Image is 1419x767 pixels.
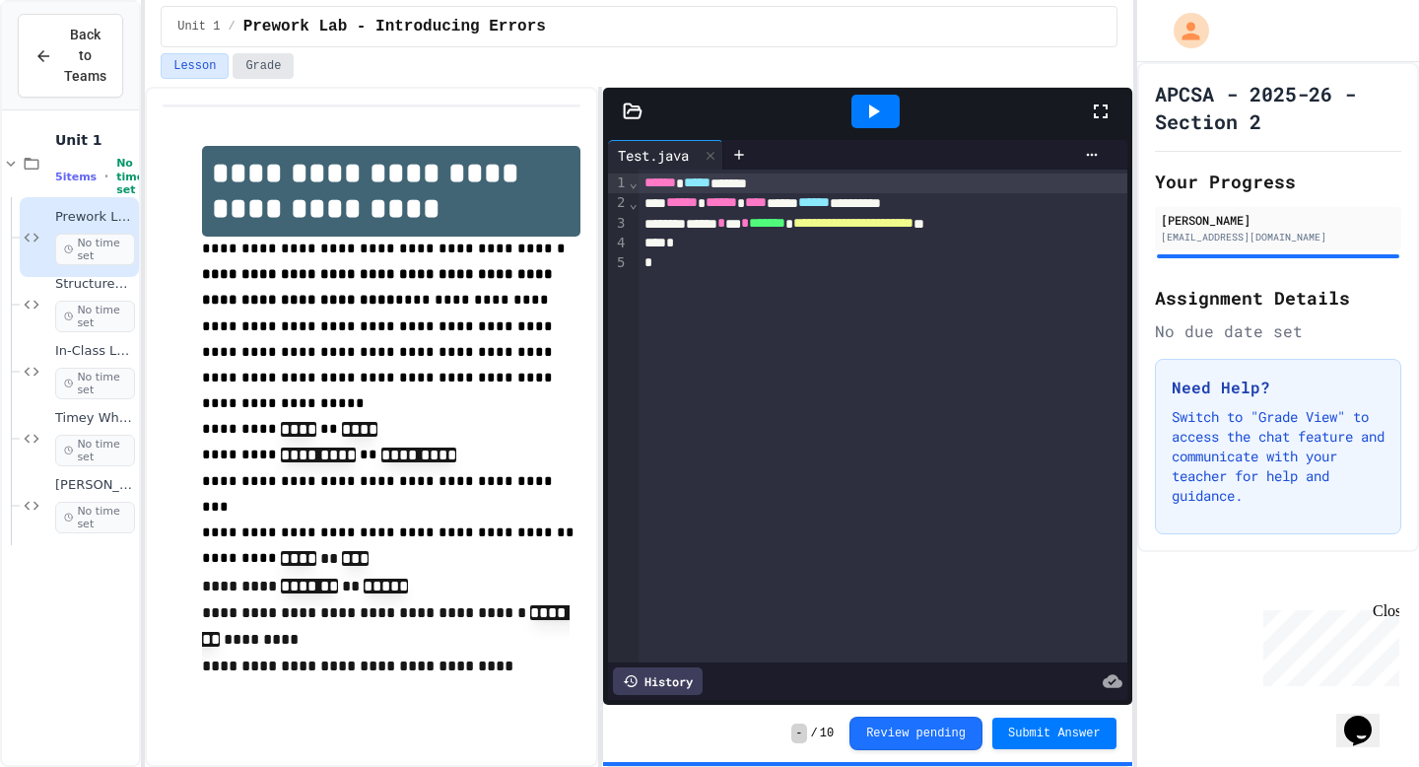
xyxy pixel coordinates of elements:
[1161,230,1395,244] div: [EMAIL_ADDRESS][DOMAIN_NAME]
[608,214,628,234] div: 3
[811,726,818,741] span: /
[1172,407,1385,506] p: Switch to "Grade View" to access the chat feature and communicate with your teacher for help and ...
[608,253,628,273] div: 5
[1153,8,1214,53] div: My Account
[228,19,235,35] span: /
[243,15,546,38] span: Prework Lab - Introducing Errors
[1155,80,1401,135] h1: APCSA - 2025-26 - Section 2
[613,667,703,695] div: History
[608,140,723,170] div: Test.java
[55,343,135,360] span: In-Class Lab: [PERSON_NAME] Stuff
[1255,602,1399,686] iframe: chat widget
[18,14,123,98] button: Back to Teams
[55,234,135,265] span: No time set
[628,195,638,211] span: Fold line
[55,171,97,183] span: 5 items
[55,435,135,466] span: No time set
[820,726,834,741] span: 10
[608,193,628,213] div: 2
[64,25,106,87] span: Back to Teams
[849,717,982,750] button: Review pending
[55,502,135,533] span: No time set
[1155,319,1401,343] div: No due date set
[8,8,136,125] div: Chat with us now!Close
[608,234,628,253] div: 4
[1336,688,1399,747] iframe: chat widget
[1155,168,1401,195] h2: Your Progress
[177,19,220,35] span: Unit 1
[791,724,806,743] span: -
[608,174,628,193] div: 1
[116,157,144,196] span: No time set
[55,276,135,293] span: Structured Output
[1155,284,1401,312] h2: Assignment Details
[608,145,699,166] div: Test.java
[55,477,135,494] span: [PERSON_NAME] Stuff with Multiple Method Thingys
[628,174,638,190] span: Fold line
[161,53,229,79] button: Lesson
[1172,376,1385,399] h3: Need Help?
[55,301,135,332] span: No time set
[992,718,1116,749] button: Submit Answer
[55,131,135,149] span: Unit 1
[55,368,135,399] span: No time set
[1161,211,1395,229] div: [PERSON_NAME]
[1008,726,1101,741] span: Submit Answer
[233,53,294,79] button: Grade
[104,169,108,184] span: •
[55,410,135,427] span: Timey Whimey Stuff
[55,209,135,226] span: Prework Lab - Introducing Errors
